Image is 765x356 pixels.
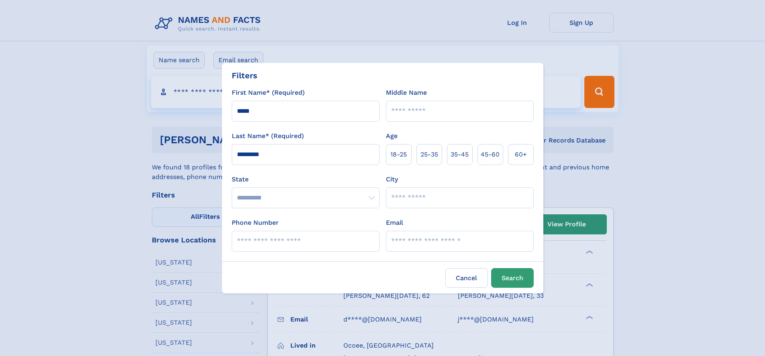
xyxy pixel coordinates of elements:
[232,131,304,141] label: Last Name* (Required)
[232,88,305,98] label: First Name* (Required)
[232,69,257,81] div: Filters
[445,268,488,288] label: Cancel
[515,150,527,159] span: 60+
[386,88,427,98] label: Middle Name
[232,175,379,184] label: State
[390,150,407,159] span: 18‑25
[481,150,500,159] span: 45‑60
[232,218,279,228] label: Phone Number
[386,175,398,184] label: City
[420,150,438,159] span: 25‑35
[491,268,534,288] button: Search
[386,131,398,141] label: Age
[386,218,403,228] label: Email
[451,150,469,159] span: 35‑45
